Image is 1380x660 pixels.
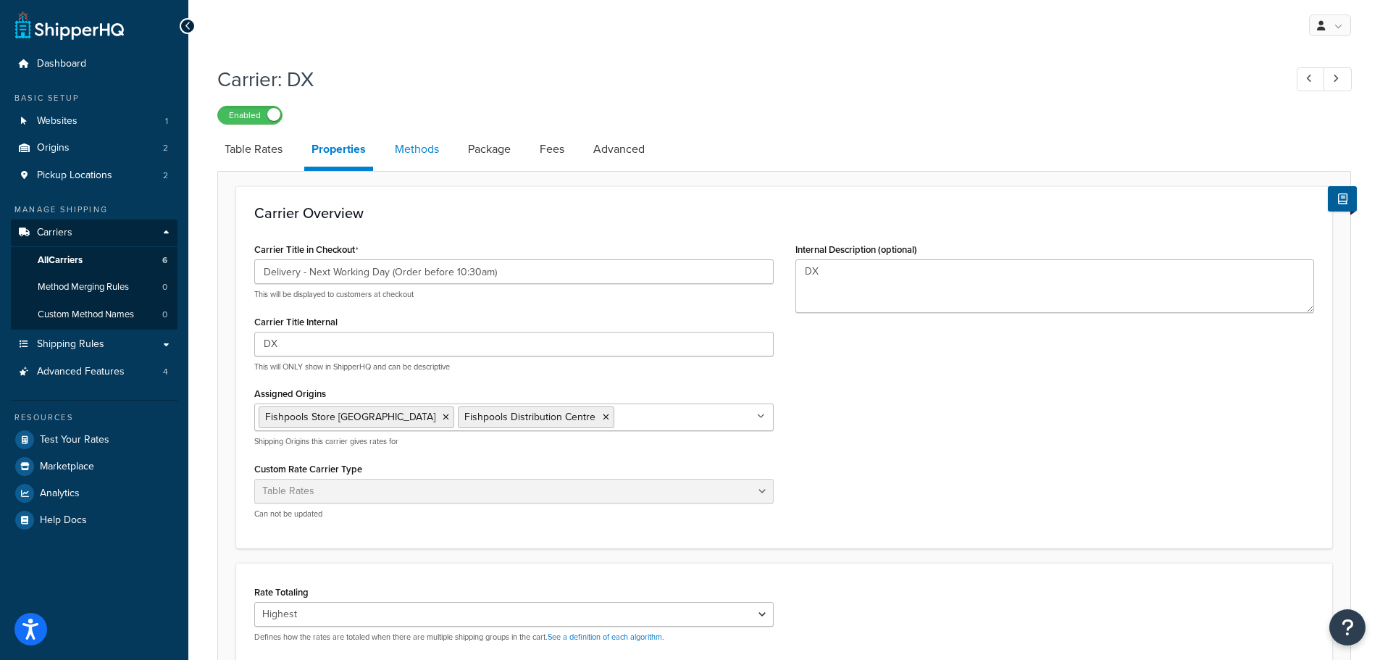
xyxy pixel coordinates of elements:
[40,514,87,527] span: Help Docs
[37,227,72,239] span: Carriers
[254,436,774,447] p: Shipping Origins this carrier gives rates for
[254,464,362,475] label: Custom Rate Carrier Type
[162,254,167,267] span: 6
[304,132,373,171] a: Properties
[254,244,359,256] label: Carrier Title in Checkout
[11,507,177,533] a: Help Docs
[37,366,125,378] span: Advanced Features
[163,142,168,154] span: 2
[1329,609,1366,646] button: Open Resource Center
[11,274,177,301] li: Method Merging Rules
[163,170,168,182] span: 2
[1297,67,1325,91] a: Previous Record
[37,115,78,128] span: Websites
[11,331,177,358] a: Shipping Rules
[217,132,290,167] a: Table Rates
[37,142,70,154] span: Origins
[218,106,282,124] label: Enabled
[461,132,518,167] a: Package
[162,309,167,321] span: 0
[586,132,652,167] a: Advanced
[217,65,1270,93] h1: Carrier: DX
[40,488,80,500] span: Analytics
[11,359,177,385] li: Advanced Features
[11,359,177,385] a: Advanced Features4
[11,301,177,328] a: Custom Method Names0
[162,281,167,293] span: 0
[548,631,664,643] a: See a definition of each algorithm.
[254,587,309,598] label: Rate Totaling
[254,317,338,327] label: Carrier Title Internal
[11,454,177,480] a: Marketplace
[11,427,177,453] a: Test Your Rates
[11,108,177,135] li: Websites
[11,274,177,301] a: Method Merging Rules0
[11,135,177,162] a: Origins2
[1328,186,1357,212] button: Show Help Docs
[254,205,1314,221] h3: Carrier Overview
[11,412,177,424] div: Resources
[40,434,109,446] span: Test Your Rates
[163,366,168,378] span: 4
[11,204,177,216] div: Manage Shipping
[532,132,572,167] a: Fees
[11,301,177,328] li: Custom Method Names
[37,58,86,70] span: Dashboard
[254,388,326,399] label: Assigned Origins
[11,220,177,330] li: Carriers
[38,281,129,293] span: Method Merging Rules
[795,259,1315,313] textarea: DX
[254,509,774,519] p: Can not be updated
[11,247,177,274] a: AllCarriers6
[11,135,177,162] li: Origins
[40,461,94,473] span: Marketplace
[265,409,435,425] span: Fishpools Store [GEOGRAPHIC_DATA]
[165,115,168,128] span: 1
[464,409,595,425] span: Fishpools Distribution Centre
[11,480,177,506] a: Analytics
[11,108,177,135] a: Websites1
[11,51,177,78] a: Dashboard
[38,254,83,267] span: All Carriers
[1323,67,1352,91] a: Next Record
[11,92,177,104] div: Basic Setup
[795,244,917,255] label: Internal Description (optional)
[11,162,177,189] li: Pickup Locations
[37,338,104,351] span: Shipping Rules
[254,289,774,300] p: This will be displayed to customers at checkout
[37,170,112,182] span: Pickup Locations
[388,132,446,167] a: Methods
[38,309,134,321] span: Custom Method Names
[254,362,774,372] p: This will ONLY show in ShipperHQ and can be descriptive
[11,220,177,246] a: Carriers
[254,632,774,643] p: Defines how the rates are totaled when there are multiple shipping groups in the cart.
[11,162,177,189] a: Pickup Locations2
